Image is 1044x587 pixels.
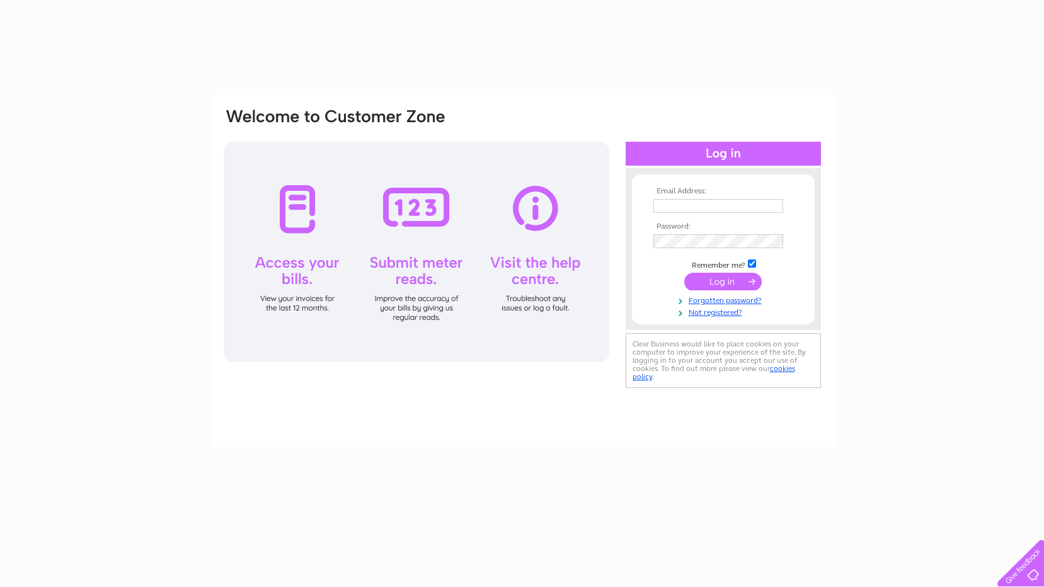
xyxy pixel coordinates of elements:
input: Submit [684,273,762,290]
a: Not registered? [653,305,796,317]
a: Forgotten password? [653,293,796,305]
th: Email Address: [650,187,796,196]
a: cookies policy [633,364,795,381]
th: Password: [650,222,796,231]
div: Clear Business would like to place cookies on your computer to improve your experience of the sit... [626,333,821,388]
td: Remember me? [650,258,796,270]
